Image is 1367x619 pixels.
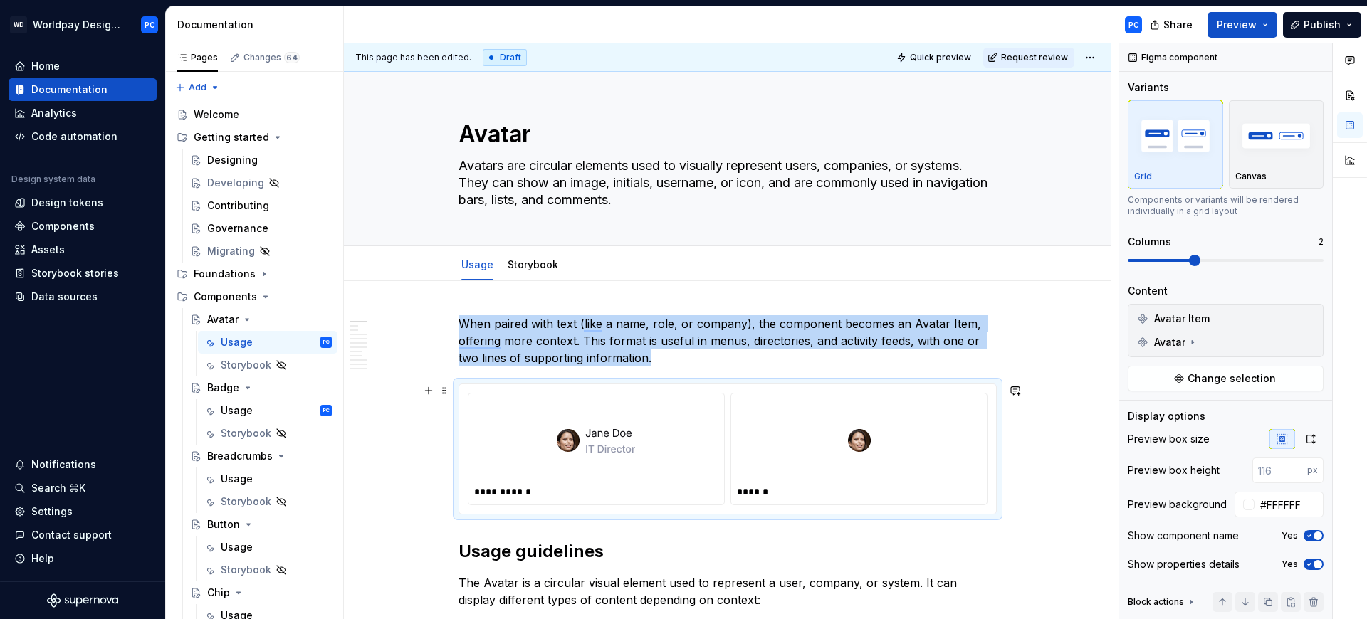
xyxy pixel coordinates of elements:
a: Usage [198,467,337,490]
a: Designing [184,149,337,171]
button: Publish [1283,12,1361,38]
svg: Supernova Logo [47,593,118,608]
div: Columns [1128,235,1171,249]
span: This page has been edited. [355,52,471,63]
div: Contributing [207,199,269,213]
div: Search ⌘K [31,481,85,495]
div: Migrating [207,244,255,258]
button: placeholderCanvas [1229,100,1324,189]
textarea: Avatars are circular elements used to visually represent users, companies, or systems. They can s... [456,154,994,211]
button: WDWorldpay Design SystemPC [3,9,162,40]
div: Code automation [31,129,117,144]
button: placeholderGrid [1128,100,1223,189]
span: Publish [1304,18,1341,32]
div: Settings [31,504,73,519]
div: Data sources [31,290,98,304]
a: Storybook [198,354,337,376]
div: Usage [221,472,253,486]
div: Welcome [194,107,239,122]
a: Governance [184,217,337,240]
div: Worldpay Design System [33,18,124,32]
a: Developing [184,171,337,194]
div: Avatar [1131,331,1320,354]
div: Avatar Item [1131,307,1320,330]
a: Settings [9,500,157,523]
div: Preview box height [1128,463,1220,477]
button: Contact support [9,524,157,546]
a: Storybook [198,490,337,513]
div: Contact support [31,528,112,542]
a: Badge [184,376,337,399]
div: WD [10,16,27,33]
div: Preview background [1128,497,1227,512]
a: Chip [184,581,337,604]
span: Add [189,82,206,93]
p: Grid [1134,171,1152,182]
div: Governance [207,221,268,236]
span: Request review [1001,52,1068,63]
div: Foundations [171,263,337,285]
div: Developing [207,176,264,190]
a: Usage [198,536,337,559]
div: Block actions [1128,596,1184,608]
a: Data sources [9,285,157,308]
div: Show component name [1128,529,1239,543]
button: Add [171,78,224,97]
button: Request review [983,48,1074,68]
div: Avatar [207,312,239,327]
div: Breadcrumbs [207,449,273,463]
label: Yes [1282,559,1298,570]
p: 2 [1319,236,1324,248]
div: Usage [221,335,253,349]
a: Home [9,55,157,78]
div: Getting started [171,126,337,149]
div: Variants [1128,80,1169,95]
div: Storybook [221,358,271,372]
div: Storybook [221,426,271,440]
a: Analytics [9,102,157,125]
div: Notifications [31,457,96,472]
div: Components [31,219,95,233]
div: Storybook [221,494,271,509]
div: Design tokens [31,196,103,210]
a: Storybook stories [9,262,157,285]
div: Components or variants will be rendered individually in a grid layout [1128,194,1324,217]
button: Search ⌘K [9,477,157,499]
div: Components [171,285,337,308]
h2: Usage guidelines [459,540,997,563]
a: Avatar [184,308,337,331]
button: Quick preview [892,48,978,68]
a: Storybook [198,559,337,581]
div: Content [1128,284,1168,298]
div: Storybook [221,563,271,577]
div: Usage [221,403,253,418]
div: PC [1128,19,1139,31]
p: Canvas [1235,171,1267,182]
div: Help [31,551,54,566]
span: Preview [1217,18,1257,32]
a: Storybook [508,258,558,270]
div: Documentation [31,83,108,97]
div: Draft [483,49,527,66]
div: Chip [207,586,230,600]
a: UsagePC [198,399,337,422]
span: 64 [284,52,300,63]
a: Breadcrumbs [184,445,337,467]
div: Button [207,517,240,531]
a: Documentation [9,78,157,101]
div: PC [323,403,330,418]
a: Storybook [198,422,337,445]
button: Share [1143,12,1202,38]
button: Preview [1208,12,1277,38]
div: Design system data [11,174,95,185]
div: PC [323,335,330,349]
span: Avatar [1154,335,1185,349]
a: Welcome [171,103,337,126]
input: Auto [1255,492,1324,517]
button: Notifications [9,453,157,476]
input: 116 [1252,457,1307,483]
p: px [1307,465,1318,476]
div: Changes [243,52,300,63]
div: Documentation [177,18,337,32]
